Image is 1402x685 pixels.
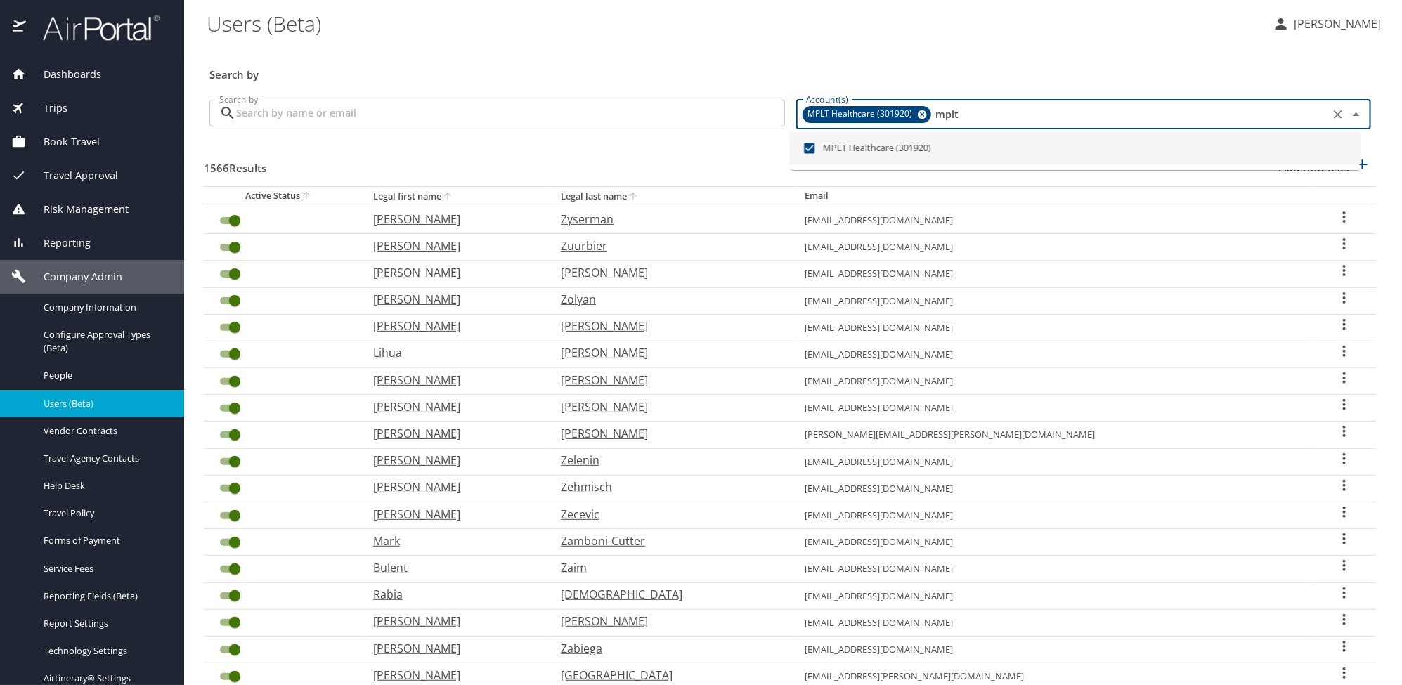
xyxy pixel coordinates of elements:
p: Zaim [561,559,777,576]
td: [EMAIL_ADDRESS][DOMAIN_NAME] [793,261,1312,287]
p: [PERSON_NAME] [561,398,777,415]
p: [PERSON_NAME] [561,613,777,629]
td: [EMAIL_ADDRESS][DOMAIN_NAME] [793,368,1312,395]
h3: Search by [209,58,1371,83]
td: [EMAIL_ADDRESS][DOMAIN_NAME] [793,556,1312,582]
p: [PERSON_NAME] [373,613,533,629]
h3: 1566 Results [204,152,266,176]
span: Company Admin [26,269,122,285]
td: [EMAIL_ADDRESS][DOMAIN_NAME] [793,582,1312,609]
td: [EMAIL_ADDRESS][DOMAIN_NAME] [793,529,1312,556]
td: [EMAIL_ADDRESS][DOMAIN_NAME] [793,234,1312,261]
p: Lihua [373,344,533,361]
p: Zuurbier [561,237,777,254]
p: [PERSON_NAME] [561,264,777,281]
span: Reporting [26,235,91,251]
span: MPLT Healthcare (301920) [803,107,921,122]
p: Zecevic [561,506,777,523]
span: Service Fees [44,562,167,575]
p: Zyserman [561,211,777,228]
p: [PERSON_NAME] [373,318,533,334]
p: [DEMOGRAPHIC_DATA] [561,586,777,603]
p: [PERSON_NAME] [561,344,777,361]
button: sort [300,190,314,203]
p: Rabia [373,586,533,603]
p: [PERSON_NAME] [561,372,777,389]
h1: Users (Beta) [207,1,1261,45]
th: Active Status [204,186,362,207]
p: Zabiega [561,640,777,657]
td: [EMAIL_ADDRESS][DOMAIN_NAME] [793,448,1312,475]
p: [PERSON_NAME] [373,398,533,415]
p: [PERSON_NAME] [373,506,533,523]
p: [PERSON_NAME] [1290,15,1381,32]
td: [EMAIL_ADDRESS][DOMAIN_NAME] [793,395,1312,422]
button: Close [1346,105,1366,124]
p: [PERSON_NAME] [373,237,533,254]
td: [EMAIL_ADDRESS][DOMAIN_NAME] [793,287,1312,314]
span: Company Information [44,301,167,314]
span: Travel Approval [26,168,118,183]
span: Risk Management [26,202,129,217]
span: Dashboards [26,67,101,82]
th: Legal last name [550,186,793,207]
button: sort [627,190,641,204]
td: [EMAIL_ADDRESS][DOMAIN_NAME] [793,314,1312,341]
span: Vendor Contracts [44,424,167,438]
span: Help Desk [44,479,167,492]
li: MPLT Healthcare (301920) [791,132,1360,164]
th: Legal first name [362,186,550,207]
button: [PERSON_NAME] [1267,11,1387,37]
div: MPLT Healthcare (301920) [803,106,931,123]
p: Zamboni-Cutter [561,533,777,549]
td: [EMAIL_ADDRESS][DOMAIN_NAME] [793,207,1312,233]
p: [PERSON_NAME] [561,318,777,334]
p: [PERSON_NAME] [373,667,533,684]
td: [EMAIL_ADDRESS][DOMAIN_NAME] [793,609,1312,636]
th: Email [793,186,1312,207]
td: [PERSON_NAME][EMAIL_ADDRESS][PERSON_NAME][DOMAIN_NAME] [793,422,1312,448]
img: airportal-logo.png [27,14,160,41]
p: Zehmisch [561,478,777,495]
p: [PERSON_NAME] [373,452,533,469]
span: Technology Settings [44,644,167,658]
img: icon-airportal.png [13,14,27,41]
p: [PERSON_NAME] [373,291,533,308]
button: Clear [1328,105,1348,124]
p: [PERSON_NAME] [373,478,533,495]
span: Report Settings [44,617,167,630]
span: Book Travel [26,134,100,150]
p: Zelenin [561,452,777,469]
p: [PERSON_NAME] [373,425,533,442]
p: Bulent [373,559,533,576]
p: [GEOGRAPHIC_DATA] [561,667,777,684]
td: [EMAIL_ADDRESS][DOMAIN_NAME] [793,636,1312,663]
span: Reporting Fields (Beta) [44,589,167,603]
span: Configure Approval Types (Beta) [44,328,167,355]
span: Airtinerary® Settings [44,672,167,685]
span: Travel Agency Contacts [44,452,167,465]
p: [PERSON_NAME] [373,640,533,657]
p: [PERSON_NAME] [561,425,777,442]
span: People [44,369,167,382]
p: Mark [373,533,533,549]
span: Users (Beta) [44,397,167,410]
span: Travel Policy [44,507,167,520]
p: Zolyan [561,291,777,308]
p: [PERSON_NAME] [373,372,533,389]
button: sort [441,190,455,204]
span: Trips [26,100,67,116]
input: Search by name or email [236,100,785,126]
p: [PERSON_NAME] [373,211,533,228]
td: [EMAIL_ADDRESS][DOMAIN_NAME] [793,475,1312,502]
td: [EMAIL_ADDRESS][DOMAIN_NAME] [793,341,1312,367]
span: Forms of Payment [44,534,167,547]
p: [PERSON_NAME] [373,264,533,281]
td: [EMAIL_ADDRESS][DOMAIN_NAME] [793,502,1312,529]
